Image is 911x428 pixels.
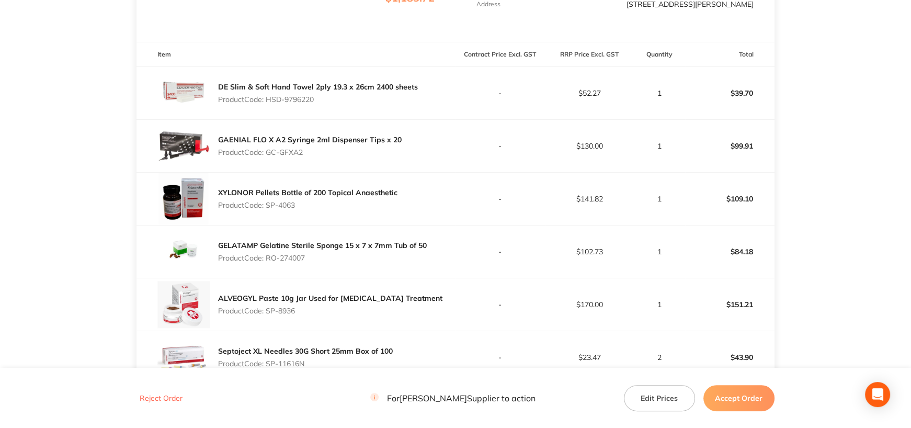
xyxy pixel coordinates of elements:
[218,254,427,262] p: Product Code: RO-274007
[634,300,685,309] p: 1
[456,89,544,97] p: -
[456,195,544,203] p: -
[545,42,634,67] th: RRP Price Excl. GST
[545,300,634,309] p: $170.00
[157,120,210,172] img: bDExYnBjcA
[218,188,397,197] a: XYLONOR Pellets Bottle of 200 Topical Anaesthetic
[686,292,774,317] p: $151.21
[456,300,544,309] p: -
[218,95,418,104] p: Product Code: HSD-9796220
[218,307,442,315] p: Product Code: SP-8936
[218,82,418,92] a: DE Slim & Soft Hand Towel 2ply 19.3 x 26cm 2400 sheets
[686,81,774,106] p: $39.70
[456,247,544,256] p: -
[157,331,210,384] img: OHVjNzZhZw
[865,382,890,407] div: Open Intercom Messenger
[634,42,685,67] th: Quantity
[456,353,544,362] p: -
[476,1,500,8] p: Address
[545,142,634,150] p: $130.00
[157,226,210,278] img: MjhhNmMzbA
[136,42,455,67] th: Item
[218,346,393,356] a: Septoject XL Needles 30G Short 25mm Box of 100
[686,133,774,159] p: $99.91
[545,89,634,97] p: $52.27
[624,385,695,411] button: Edit Prices
[370,393,536,403] p: For [PERSON_NAME] Supplier to action
[218,241,427,250] a: GELATAMP Gelatine Sterile Sponge 15 x 7 x 7mm Tub of 50
[686,239,774,264] p: $84.18
[686,186,774,211] p: $109.10
[686,345,774,370] p: $43.90
[218,294,442,303] a: ALVEOGYL Paste 10g Jar Used for [MEDICAL_DATA] Treatment
[634,142,685,150] p: 1
[157,67,210,119] img: andpaDk5eQ
[218,201,397,209] p: Product Code: SP-4063
[456,142,544,150] p: -
[218,148,402,156] p: Product Code: GC-GFXA2
[136,393,186,403] button: Reject Order
[634,89,685,97] p: 1
[685,42,775,67] th: Total
[545,247,634,256] p: $102.73
[218,359,393,368] p: Product Code: SP-11616N
[455,42,545,67] th: Contract Price Excl. GST
[157,173,210,225] img: c3hjM3ltbw
[634,195,685,203] p: 1
[157,278,210,331] img: bXV6Z2VwNg
[545,353,634,362] p: $23.47
[703,385,775,411] button: Accept Order
[545,195,634,203] p: $141.82
[634,247,685,256] p: 1
[634,353,685,362] p: 2
[218,135,402,144] a: GAENIAL FLO X A2 Syringe 2ml Dispenser Tips x 20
